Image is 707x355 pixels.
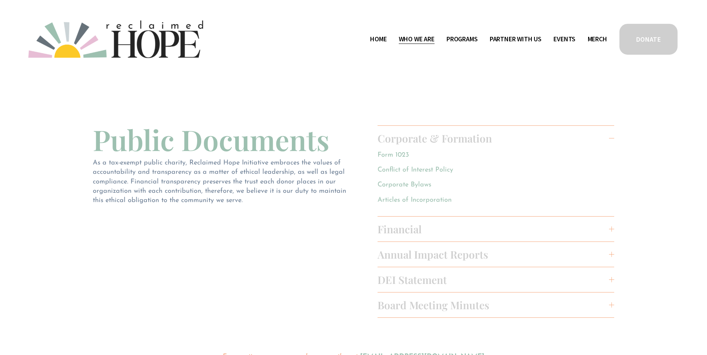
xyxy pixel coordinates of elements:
[378,217,615,242] button: Financial
[378,152,409,159] a: Form 1023
[378,242,615,267] button: Annual Impact Reports
[378,182,431,188] a: Corporate Bylaws
[588,33,607,45] a: Merch
[378,197,452,204] a: Articles of Incorporation
[378,247,609,261] span: Annual Impact Reports
[378,126,615,151] button: Corporate & Formation
[490,33,542,45] a: folder dropdown
[93,160,348,204] span: As a tax-exempt public charity, Reclaimed Hope Initiative embraces the values of accountability a...
[378,267,615,292] button: DEI Statement
[378,292,615,317] button: Board Meeting Minutes
[378,298,609,312] span: Board Meeting Minutes
[446,33,478,45] a: folder dropdown
[370,33,386,45] a: Home
[618,23,679,56] a: DONATE
[378,131,609,145] span: Corporate & Formation
[490,34,542,45] span: Partner With Us
[399,34,435,45] span: Who We Are
[378,167,453,173] a: Conflict of Interest Policy
[378,273,609,287] span: DEI Statement
[93,121,329,158] span: Public Documents
[378,151,615,216] div: Corporate & Formation
[378,222,609,236] span: Financial
[553,33,575,45] a: Events
[399,33,435,45] a: folder dropdown
[28,20,203,58] img: Reclaimed Hope Initiative
[446,34,478,45] span: Programs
